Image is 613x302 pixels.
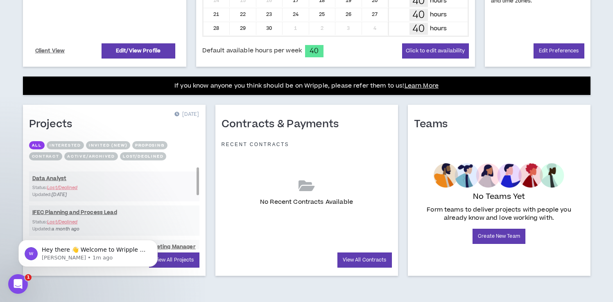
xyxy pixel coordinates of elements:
a: Edit Preferences [534,43,584,59]
h1: Contracts & Payments [222,118,345,131]
p: No Recent Contracts Available [260,198,353,207]
iframe: Intercom notifications message [6,223,170,280]
p: hours [430,10,447,19]
h1: Teams [414,118,454,131]
span: 1 [25,274,32,281]
img: empty [434,163,564,188]
h1: Projects [29,118,79,131]
p: If you know anyone you think should be on Wripple, please refer them to us! [174,81,439,91]
button: All [29,141,45,149]
a: Edit/View Profile [102,43,175,59]
p: Form teams to deliver projects with people you already know and love working with. [417,206,581,222]
button: Contract [29,152,62,160]
button: Proposing [132,141,167,149]
a: Learn More [405,81,439,90]
p: No Teams Yet [473,191,525,203]
button: Click to edit availability [402,43,468,59]
a: View All Projects [149,252,199,268]
p: hours [430,24,447,33]
button: Lost/Declined [120,152,166,160]
button: Interested [47,141,84,149]
a: View All Contracts [337,252,392,268]
span: Default available hours per week [202,46,302,55]
p: Recent Contracts [222,141,290,148]
button: Invited (new) [86,141,130,149]
button: Active/Archived [64,152,118,160]
a: Create New Team [473,229,525,244]
iframe: Intercom live chat [8,274,28,294]
a: Client View [34,44,66,58]
p: [DATE] [174,110,199,119]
